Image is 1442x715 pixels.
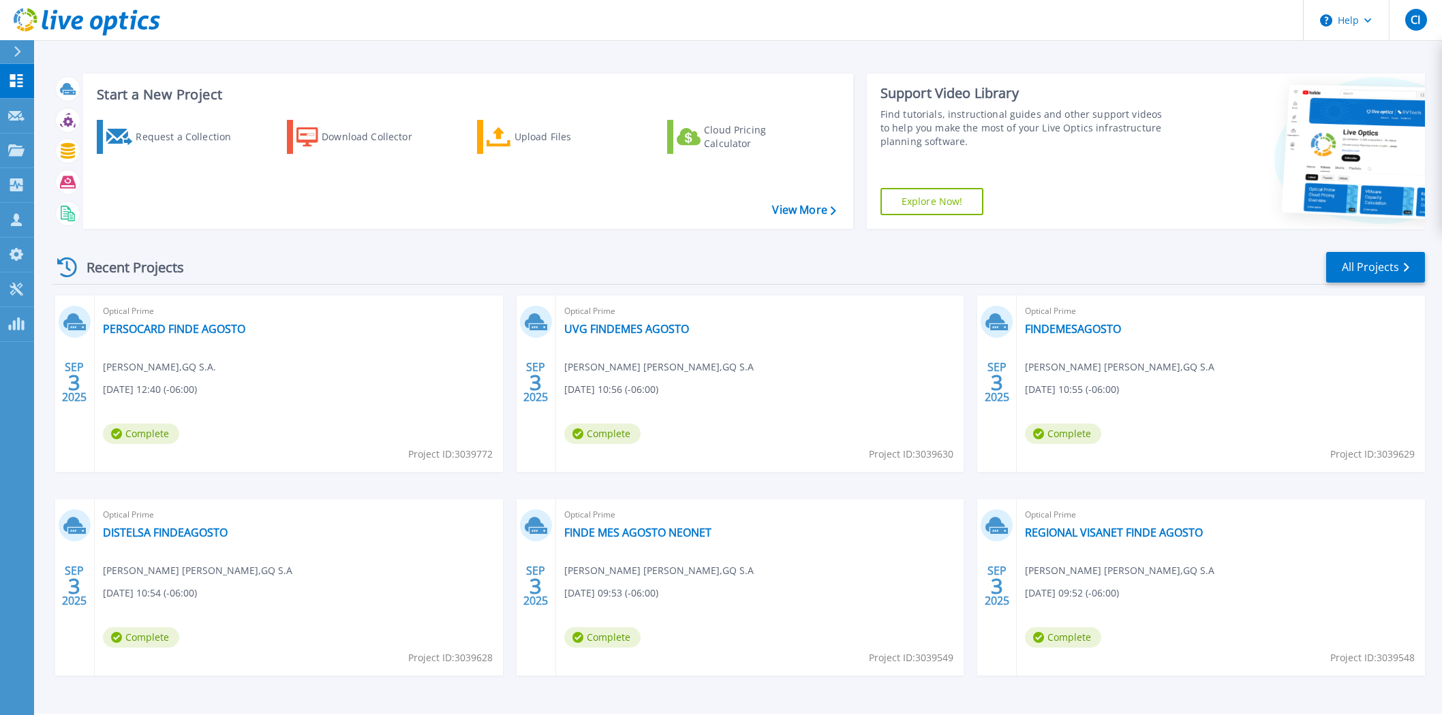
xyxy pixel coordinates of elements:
[1025,563,1214,578] span: [PERSON_NAME] [PERSON_NAME] , GQ S.A
[523,561,549,611] div: SEP 2025
[1025,360,1214,375] span: [PERSON_NAME] [PERSON_NAME] , GQ S.A
[1025,382,1119,397] span: [DATE] 10:55 (-06:00)
[1411,14,1420,25] span: CI
[1025,586,1119,601] span: [DATE] 09:52 (-06:00)
[530,580,542,592] span: 3
[523,357,549,407] div: SEP 2025
[103,507,495,522] span: Optical Prime
[564,360,754,375] span: [PERSON_NAME] [PERSON_NAME] , GQ S.A
[1330,447,1415,462] span: Project ID: 3039629
[97,87,835,102] h3: Start a New Project
[477,120,629,154] a: Upload Files
[880,108,1167,148] div: Find tutorials, instructional guides and other support videos to help you make the most of your L...
[136,123,245,150] div: Request a Collection
[408,650,493,665] span: Project ID: 3039628
[103,563,292,578] span: [PERSON_NAME] [PERSON_NAME] , GQ S.A
[103,586,197,601] span: [DATE] 10:54 (-06:00)
[704,123,813,150] div: Cloud Pricing Calculator
[61,561,87,611] div: SEP 2025
[869,447,953,462] span: Project ID: 3039630
[564,627,641,648] span: Complete
[103,526,228,539] a: DISTELSA FINDEAGOSTO
[564,507,956,522] span: Optical Prime
[103,627,179,648] span: Complete
[103,360,216,375] span: [PERSON_NAME] , GQ S.A.
[1330,650,1415,665] span: Project ID: 3039548
[1025,424,1101,444] span: Complete
[869,650,953,665] span: Project ID: 3039549
[772,204,835,217] a: View More
[1025,627,1101,648] span: Complete
[322,123,431,150] div: Download Collector
[991,580,1003,592] span: 3
[52,251,202,284] div: Recent Projects
[880,84,1167,102] div: Support Video Library
[515,123,624,150] div: Upload Files
[564,424,641,444] span: Complete
[991,377,1003,388] span: 3
[103,304,495,319] span: Optical Prime
[880,188,984,215] a: Explore Now!
[984,357,1010,407] div: SEP 2025
[1025,322,1121,336] a: FINDEMESAGOSTO
[97,120,249,154] a: Request a Collection
[564,563,754,578] span: [PERSON_NAME] [PERSON_NAME] , GQ S.A
[1326,252,1425,283] a: All Projects
[103,322,245,336] a: PERSOCARD FINDE AGOSTO
[103,424,179,444] span: Complete
[287,120,439,154] a: Download Collector
[61,357,87,407] div: SEP 2025
[68,377,80,388] span: 3
[667,120,819,154] a: Cloud Pricing Calculator
[564,322,689,336] a: UVG FINDEMES AGOSTO
[1025,507,1417,522] span: Optical Prime
[564,526,711,539] a: FINDE MES AGOSTO NEONET
[1025,526,1203,539] a: REGIONAL VISANET FINDE AGOSTO
[564,586,658,601] span: [DATE] 09:53 (-06:00)
[408,447,493,462] span: Project ID: 3039772
[984,561,1010,611] div: SEP 2025
[564,382,658,397] span: [DATE] 10:56 (-06:00)
[564,304,956,319] span: Optical Prime
[68,580,80,592] span: 3
[103,382,197,397] span: [DATE] 12:40 (-06:00)
[530,377,542,388] span: 3
[1025,304,1417,319] span: Optical Prime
